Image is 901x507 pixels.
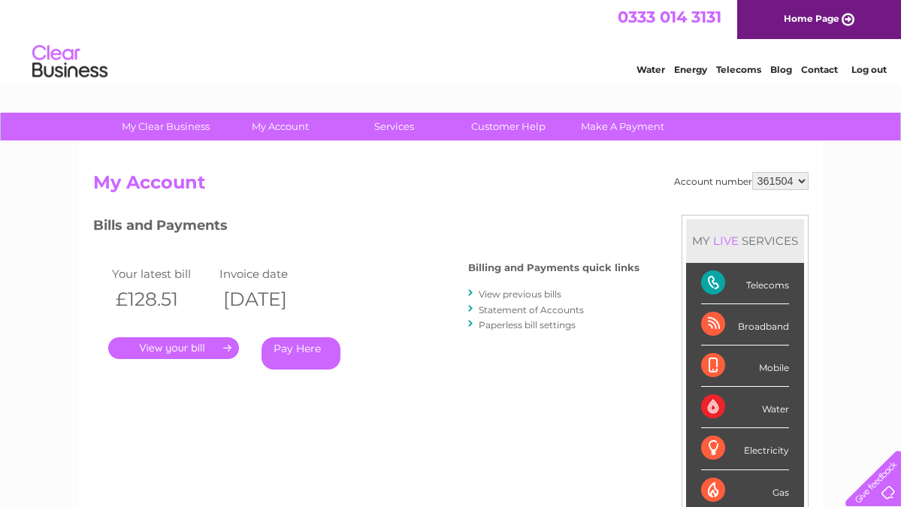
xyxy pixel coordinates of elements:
div: Mobile [701,346,789,387]
div: Broadband [701,304,789,346]
a: Statement of Accounts [479,304,584,315]
a: Energy [674,64,707,75]
a: Water [636,64,665,75]
a: Telecoms [716,64,761,75]
a: Contact [801,64,838,75]
div: Account number [674,172,809,190]
div: Water [701,387,789,428]
td: Your latest bill [108,264,216,284]
a: 0333 014 3131 [618,8,721,26]
a: . [108,337,239,359]
a: Make A Payment [561,113,685,140]
a: Pay Here [262,337,340,370]
div: MY SERVICES [686,219,804,262]
a: Services [332,113,456,140]
th: £128.51 [108,284,216,315]
h4: Billing and Payments quick links [468,262,639,273]
div: LIVE [710,234,742,248]
td: Invoice date [216,264,324,284]
img: logo.png [32,39,108,85]
div: Telecoms [701,263,789,304]
a: Paperless bill settings [479,319,576,330]
th: [DATE] [216,284,324,315]
h3: Bills and Payments [93,215,639,241]
a: My Account [218,113,342,140]
a: Customer Help [446,113,570,140]
div: Clear Business is a trading name of Verastar Limited (registered in [GEOGRAPHIC_DATA] No. 3667643... [96,8,806,73]
a: Log out [851,64,887,75]
h2: My Account [93,172,809,201]
a: My Clear Business [104,113,228,140]
a: Blog [770,64,792,75]
a: View previous bills [479,288,561,300]
div: Electricity [701,428,789,469]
